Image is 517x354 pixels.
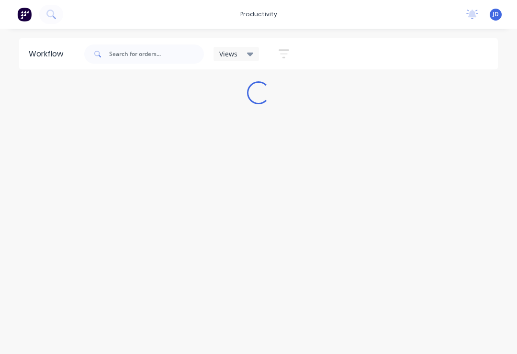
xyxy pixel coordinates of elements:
[17,7,32,22] img: Factory
[29,48,68,60] div: Workflow
[493,10,499,19] span: JD
[236,7,282,22] div: productivity
[109,44,204,64] input: Search for orders...
[219,49,237,59] span: Views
